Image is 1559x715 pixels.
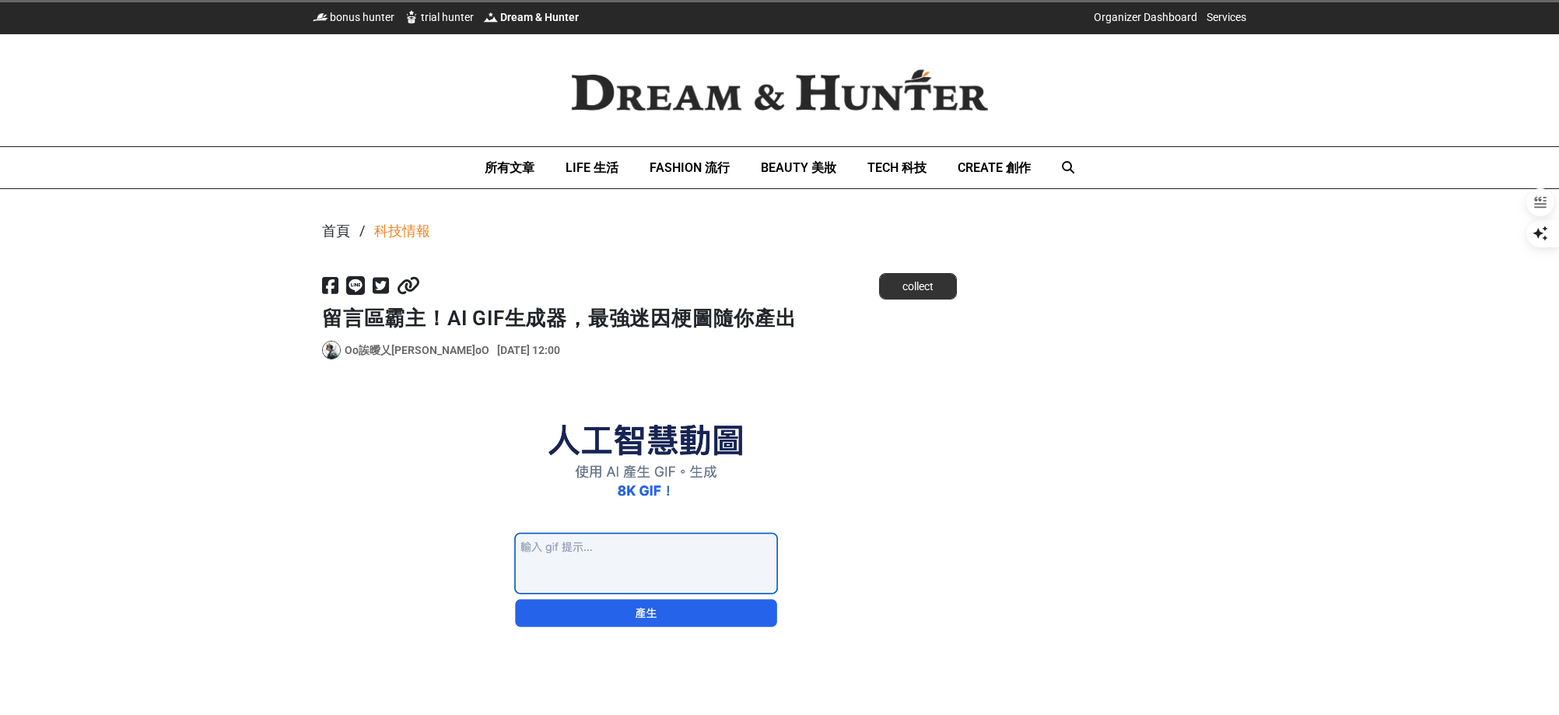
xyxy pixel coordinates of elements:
div: 首頁 [322,220,350,241]
div: [DATE] 12:00 [497,342,560,359]
div: / [359,220,365,241]
a: bonus hunterbonus hunter [313,9,394,25]
span: FASHION 流行 [650,160,730,175]
img: 留言區霸主！AI GIF生成器，最強迷因梗圖隨你產出 [322,397,957,684]
a: CREATE 創作 [958,147,1031,188]
img: bonus hunter [313,9,328,25]
img: Avatar [323,342,340,359]
span: TECH 科技 [867,160,927,175]
span: BEAUTY 美妝 [761,160,836,175]
a: TECH 科技 [867,147,927,188]
h1: 留言區霸主！AI GIF生成器，最強迷因梗圖隨你產出 [322,307,957,331]
span: LIFE 生活 [566,160,618,175]
span: Dream & Hunter [500,9,579,25]
span: trial hunter [421,9,474,25]
img: Dream & Hunter [546,44,1013,136]
a: 科技情報 [374,220,430,241]
span: bonus hunter [330,9,394,25]
a: Services [1207,9,1246,25]
a: Dream & HunterDream & Hunter [483,9,579,25]
a: LIFE 生活 [566,147,618,188]
a: Oo誒曖乂[PERSON_NAME]oO [345,342,489,359]
img: trial hunter [404,9,419,25]
a: FASHION 流行 [650,147,730,188]
a: Organizer Dashboard [1094,9,1197,25]
a: 所有文章 [485,147,534,188]
a: trial huntertrial hunter [404,9,474,25]
span: CREATE 創作 [958,160,1031,175]
img: Dream & Hunter [483,9,499,25]
button: collect [879,273,957,300]
span: 所有文章 [485,160,534,175]
a: BEAUTY 美妝 [761,147,836,188]
a: Avatar [322,341,341,359]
